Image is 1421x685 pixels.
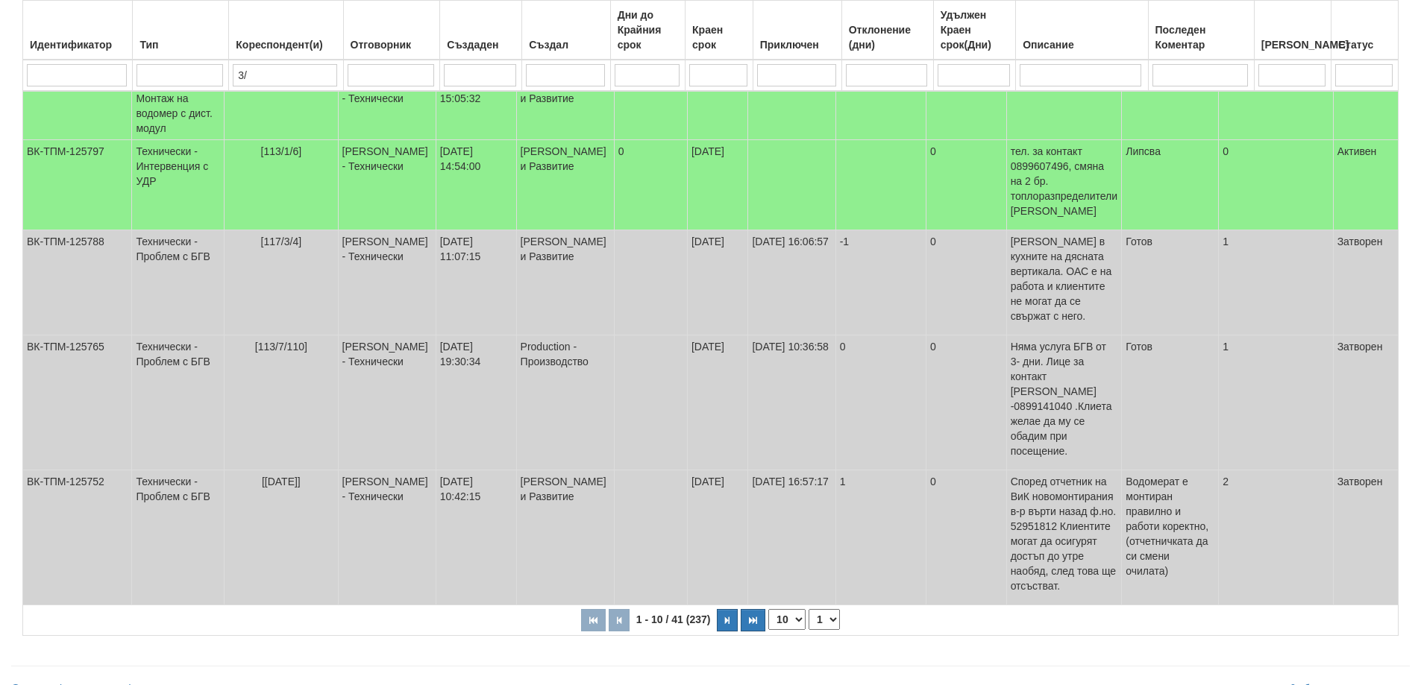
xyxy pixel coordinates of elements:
div: Идентификатор [27,34,128,55]
div: Статус [1335,34,1394,55]
td: -1 [835,230,926,335]
td: ВК-ТПМ-125799 [23,72,132,140]
span: Липсва [1126,145,1161,157]
td: [PERSON_NAME] - Технически [338,72,436,140]
td: [PERSON_NAME] - Технически [338,335,436,470]
th: Последен Коментар: No sort applied, activate to apply an ascending sort [1148,1,1254,60]
span: 0 [618,145,624,157]
div: Удължен Краен срок(Дни) [938,4,1012,55]
td: [DATE] 16:57:17 [748,470,835,605]
span: Готов [1126,341,1152,353]
td: 0 [1219,72,1333,140]
td: Технически - Монтаж на водомер с дист. модул [132,72,225,140]
td: Активен [1333,140,1398,230]
th: Кореспондент(и): No sort applied, activate to apply an ascending sort [229,1,343,60]
td: Production - Производство [516,335,614,470]
th: Приключен: No sort applied, activate to apply an ascending sort [753,1,841,60]
span: [117/3/4] [261,236,302,247]
td: 0 [926,230,1006,335]
td: [DATE] 15:05:32 [436,72,516,140]
th: Краен срок: No sort applied, activate to apply an ascending sort [686,1,753,60]
th: Брой Файлове: No sort applied, activate to apply an ascending sort [1254,1,1331,60]
td: 2 [1219,470,1333,605]
td: 0 [926,72,1006,140]
span: [[DATE]] [262,476,301,487]
td: [DATE] 19:30:34 [436,335,516,470]
button: Следваща страница [717,609,738,631]
select: Страница номер [809,609,840,630]
td: 0 [926,335,1006,470]
td: ВК-ТПМ-125797 [23,140,132,230]
td: [DATE] [687,470,748,605]
td: Затворен [1333,335,1398,470]
td: Технически - Проблем с БГВ [132,230,225,335]
td: [DATE] [687,140,748,230]
td: [DATE] 10:36:58 [748,335,835,470]
td: [DATE] 14:54:00 [436,140,516,230]
td: [PERSON_NAME] - Технически [338,470,436,605]
p: тел. за контакт 0899607496, смяна на 2 бр. топлоразпределители [PERSON_NAME] [1011,144,1118,218]
td: 1 [1219,335,1333,470]
th: Отклонение (дни): No sort applied, activate to apply an ascending sort [841,1,933,60]
th: Описание: No sort applied, activate to apply an ascending sort [1016,1,1148,60]
th: Дни до Крайния срок: No sort applied, activate to apply an ascending sort [610,1,685,60]
td: [PERSON_NAME] и Развитие [516,140,614,230]
td: [PERSON_NAME] и Развитие [516,230,614,335]
div: Описание [1020,34,1144,55]
td: [DATE] [687,335,748,470]
td: Активен [1333,72,1398,140]
p: [PERSON_NAME] в кухните на дясната вертикала. ОАС е на работа и клиентите не могат да се свържат ... [1011,234,1118,323]
div: Отклонение (дни) [846,19,929,55]
div: Отговорник [348,34,436,55]
button: Последна страница [741,609,765,631]
td: [DATE] 16:06:57 [748,230,835,335]
td: [PERSON_NAME] - Технически [338,140,436,230]
th: Статус: No sort applied, activate to apply an ascending sort [1331,1,1398,60]
td: ВК-ТПМ-125765 [23,335,132,470]
th: Създал: No sort applied, activate to apply an ascending sort [522,1,610,60]
td: 0 [926,140,1006,230]
td: 0 [926,470,1006,605]
td: Технически - Проблем с БГВ [132,335,225,470]
div: Създаден [444,34,518,55]
th: Създаден: No sort applied, activate to apply an ascending sort [440,1,522,60]
div: Дни до Крайния срок [615,4,681,55]
div: [PERSON_NAME] [1258,34,1327,55]
td: 1 [835,470,926,605]
td: [PERSON_NAME] - Технически [338,230,436,335]
td: [DATE] [687,72,748,140]
div: Създал [526,34,606,55]
button: Предишна страница [609,609,630,631]
span: 1 - 10 / 41 (237) [633,613,715,625]
th: Идентификатор: No sort applied, activate to apply an ascending sort [23,1,133,60]
td: ВК-ТПМ-125788 [23,230,132,335]
td: [DATE] [687,230,748,335]
td: 1 [1219,230,1333,335]
td: Затворен [1333,230,1398,335]
td: Технически - Интервенция с УДР [132,140,225,230]
td: [DATE] 10:42:15 [436,470,516,605]
td: Технически - Проблем с БГВ [132,470,225,605]
td: [PERSON_NAME] и Развитие [516,72,614,140]
div: Последен Коментар [1152,19,1250,55]
td: [PERSON_NAME] и Развитие [516,470,614,605]
button: Първа страница [581,609,606,631]
p: Според отчетник на ВиК новомонтирания в-р върти назад ф.но. 52951812 Клиентите могат да осигурят ... [1011,474,1118,593]
div: Кореспондент(и) [233,34,339,55]
td: 0 [835,335,926,470]
div: Краен срок [689,19,749,55]
td: ВК-ТПМ-125752 [23,470,132,605]
td: [DATE] 11:07:15 [436,230,516,335]
th: Удължен Краен срок(Дни): No sort applied, activate to apply an ascending sort [933,1,1016,60]
div: Тип [137,34,225,55]
span: Водомерат е монтиран правилно и работи коректно,(отчетничката да си смени очилата) [1126,476,1208,577]
div: Приключен [757,34,838,55]
th: Отговорник: No sort applied, activate to apply an ascending sort [343,1,440,60]
span: [113/7/110] [255,341,307,353]
select: Брой редове на страница [768,609,806,630]
td: 0 [1219,140,1333,230]
th: Тип: No sort applied, activate to apply an ascending sort [133,1,229,60]
p: Няма услуга БГВ от 3- дни. Лице за контакт [PERSON_NAME] -0899141040 .Клиета желае да му се обади... [1011,339,1118,458]
span: [113/1/6] [261,145,302,157]
span: Готов [1126,236,1152,247]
